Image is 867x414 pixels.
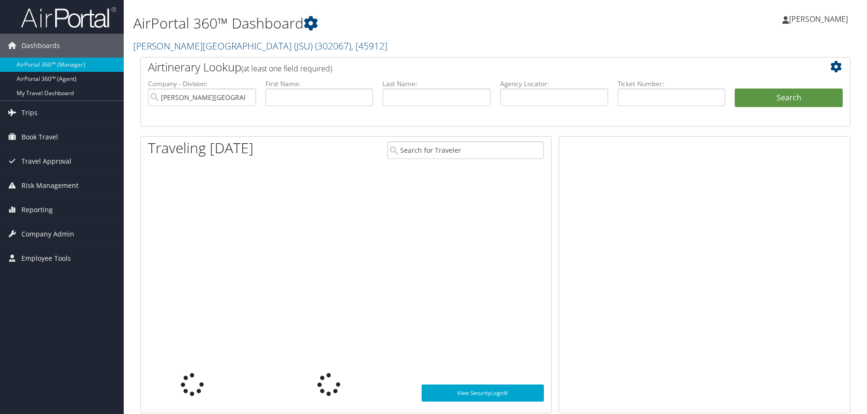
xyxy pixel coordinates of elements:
label: Agency Locator: [500,79,608,89]
span: Book Travel [21,125,58,149]
span: Travel Approval [21,149,71,173]
a: [PERSON_NAME][GEOGRAPHIC_DATA] (JSU) [133,39,387,52]
span: (at least one field required) [241,63,332,74]
span: Trips [21,101,38,125]
a: [PERSON_NAME] [782,5,857,33]
input: Search for Traveler [387,141,544,159]
label: Last Name: [383,79,491,89]
span: Company Admin [21,222,74,246]
span: [PERSON_NAME] [789,14,848,24]
label: Ticket Number: [618,79,726,89]
h1: AirPortal 360™ Dashboard [133,13,616,33]
span: Risk Management [21,174,79,197]
span: , [ 45912 ] [351,39,387,52]
label: Company - Division: [148,79,256,89]
label: First Name: [266,79,374,89]
img: airportal-logo.png [21,6,116,29]
span: Dashboards [21,34,60,58]
a: View SecurityLogic® [422,384,544,402]
span: ( 302067 ) [315,39,351,52]
button: Search [735,89,843,108]
span: Reporting [21,198,53,222]
h2: Airtinerary Lookup [148,59,784,75]
span: Employee Tools [21,246,71,270]
h1: Traveling [DATE] [148,138,254,158]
